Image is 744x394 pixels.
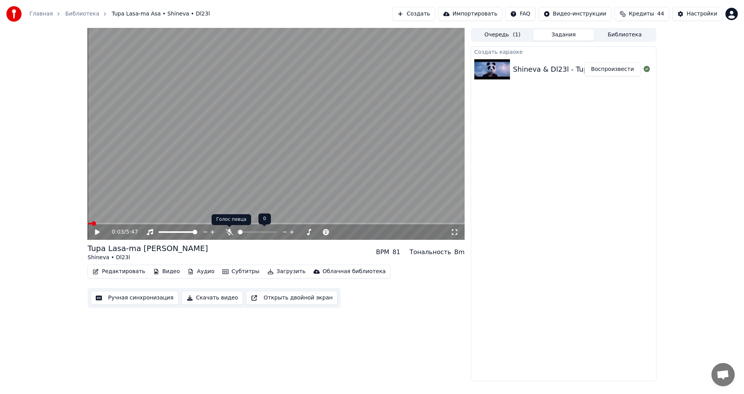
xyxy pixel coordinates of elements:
[112,228,124,236] span: 0:03
[513,64,639,75] div: Shineva & Dl23l - Tupa Lasa-ma Asa
[615,7,669,21] button: Кредиты44
[258,213,271,224] div: 0
[65,10,99,18] a: Библиотека
[112,228,131,236] div: /
[711,363,735,386] div: Открытый чат
[513,31,520,39] span: ( 1 )
[584,62,641,76] button: Воспроизвести
[672,7,722,21] button: Настройки
[150,266,183,277] button: Видео
[410,248,451,257] div: Тональность
[212,214,251,225] div: Голос певца
[88,254,208,262] div: Shineva • Dl23l
[219,266,263,277] button: Субтитры
[246,291,338,305] button: Открыть двойной экран
[112,10,210,18] span: Tupa Lasa-ma Asa • Shineva • Dl23l
[90,266,148,277] button: Редактировать
[454,248,465,257] div: Bm
[264,266,309,277] button: Загрузить
[438,7,503,21] button: Импортировать
[6,6,22,22] img: youka
[629,10,654,18] span: Кредиты
[657,10,664,18] span: 44
[392,7,435,21] button: Создать
[29,10,53,18] a: Главная
[505,7,535,21] button: FAQ
[184,266,217,277] button: Аудио
[88,243,208,254] div: Tupa Lasa-ma [PERSON_NAME]
[539,7,611,21] button: Видео-инструкции
[471,47,656,56] div: Создать караоке
[393,248,400,257] div: 81
[472,29,533,41] button: Очередь
[91,291,179,305] button: Ручная синхронизация
[29,10,210,18] nav: breadcrumb
[594,29,655,41] button: Библиотека
[376,248,389,257] div: BPM
[533,29,594,41] button: Задания
[687,10,717,18] div: Настройки
[323,268,386,275] div: Облачная библиотека
[126,228,138,236] span: 5:47
[182,291,243,305] button: Скачать видео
